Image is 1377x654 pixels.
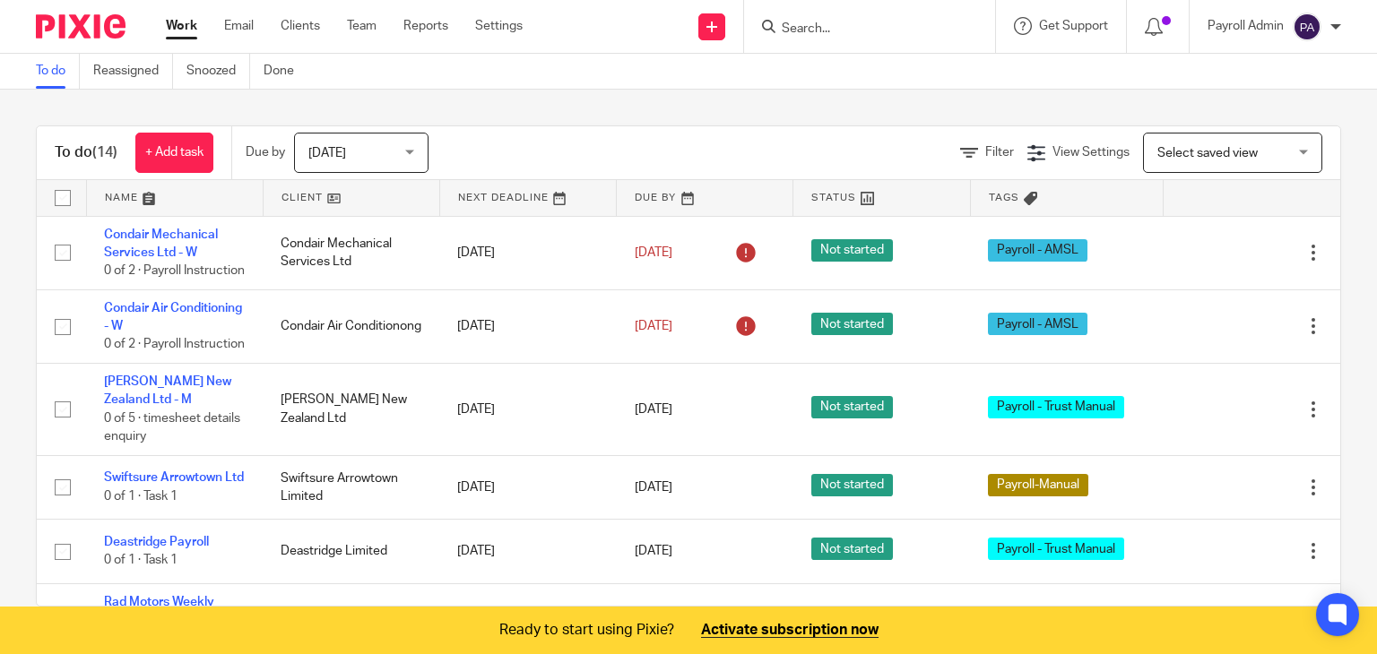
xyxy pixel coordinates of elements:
[439,520,616,583] td: [DATE]
[988,538,1124,560] span: Payroll - Trust Manual
[104,490,178,503] span: 0 of 1 · Task 1
[439,363,616,455] td: [DATE]
[263,289,439,363] td: Condair Air Conditionong
[439,216,616,289] td: [DATE]
[263,520,439,583] td: Deastridge Limited
[988,239,1087,262] span: Payroll - AMSL
[635,403,672,416] span: [DATE]
[92,145,117,159] span: (14)
[104,228,218,259] a: Condair Mechanical Services Ltd - W
[635,320,672,332] span: [DATE]
[985,146,1014,159] span: Filter
[104,412,240,443] span: 0 of 5 · timesheet details enquiry
[988,313,1087,335] span: Payroll - AMSL
[347,17,377,35] a: Team
[55,143,117,162] h1: To do
[403,17,448,35] a: Reports
[439,455,616,519] td: [DATE]
[104,339,245,351] span: 0 of 2 · Payroll Instruction
[308,147,346,159] span: [DATE]
[635,246,672,259] span: [DATE]
[104,596,214,626] a: Rad Motors Weekly Payroll
[104,302,242,332] a: Condair Air Conditioning - W
[988,474,1088,496] span: Payroll-Manual
[475,17,523,35] a: Settings
[104,471,244,484] a: Swiftsure Arrowtown Ltd
[36,14,126,39] img: Pixie
[263,216,439,289] td: Condair Mechanical Services Ltd
[281,17,320,35] a: Clients
[780,22,941,38] input: Search
[104,264,245,277] span: 0 of 2 · Payroll Instruction
[811,474,893,496] span: Not started
[93,54,173,89] a: Reassigned
[635,545,672,557] span: [DATE]
[264,54,307,89] a: Done
[811,396,893,418] span: Not started
[263,363,439,455] td: [PERSON_NAME] New Zealand Ltd
[439,289,616,363] td: [DATE]
[246,143,285,161] p: Due by
[811,538,893,560] span: Not started
[1052,146,1130,159] span: View Settings
[811,313,893,335] span: Not started
[811,239,893,262] span: Not started
[135,133,213,173] a: + Add task
[1208,17,1284,35] p: Payroll Admin
[166,17,197,35] a: Work
[104,536,209,548] a: Deastridge Payroll
[36,54,80,89] a: To do
[186,54,250,89] a: Snoozed
[1039,20,1108,32] span: Get Support
[104,375,231,406] a: [PERSON_NAME] New Zealand Ltd - M
[1157,147,1258,159] span: Select saved view
[988,396,1124,418] span: Payroll - Trust Manual
[224,17,254,35] a: Email
[263,455,439,519] td: Swiftsure Arrowtown Limited
[104,554,178,566] span: 0 of 1 · Task 1
[1293,13,1321,41] img: svg%3E
[989,193,1019,202] span: Tags
[635,481,672,494] span: [DATE]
